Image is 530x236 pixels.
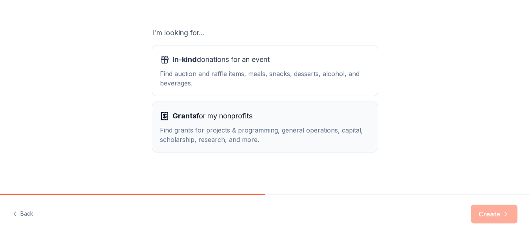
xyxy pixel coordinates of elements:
[172,112,196,120] span: Grants
[160,125,370,144] div: Find grants for projects & programming, general operations, capital, scholarship, research, and m...
[152,102,378,152] button: Grantsfor my nonprofitsFind grants for projects & programming, general operations, capital, schol...
[152,45,378,96] button: In-kinddonations for an eventFind auction and raffle items, meals, snacks, desserts, alcohol, and...
[152,27,378,39] div: I'm looking for...
[13,206,33,222] button: Back
[172,55,197,64] span: In-kind
[172,53,270,66] span: donations for an event
[160,69,370,88] div: Find auction and raffle items, meals, snacks, desserts, alcohol, and beverages.
[172,110,252,122] span: for my nonprofits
